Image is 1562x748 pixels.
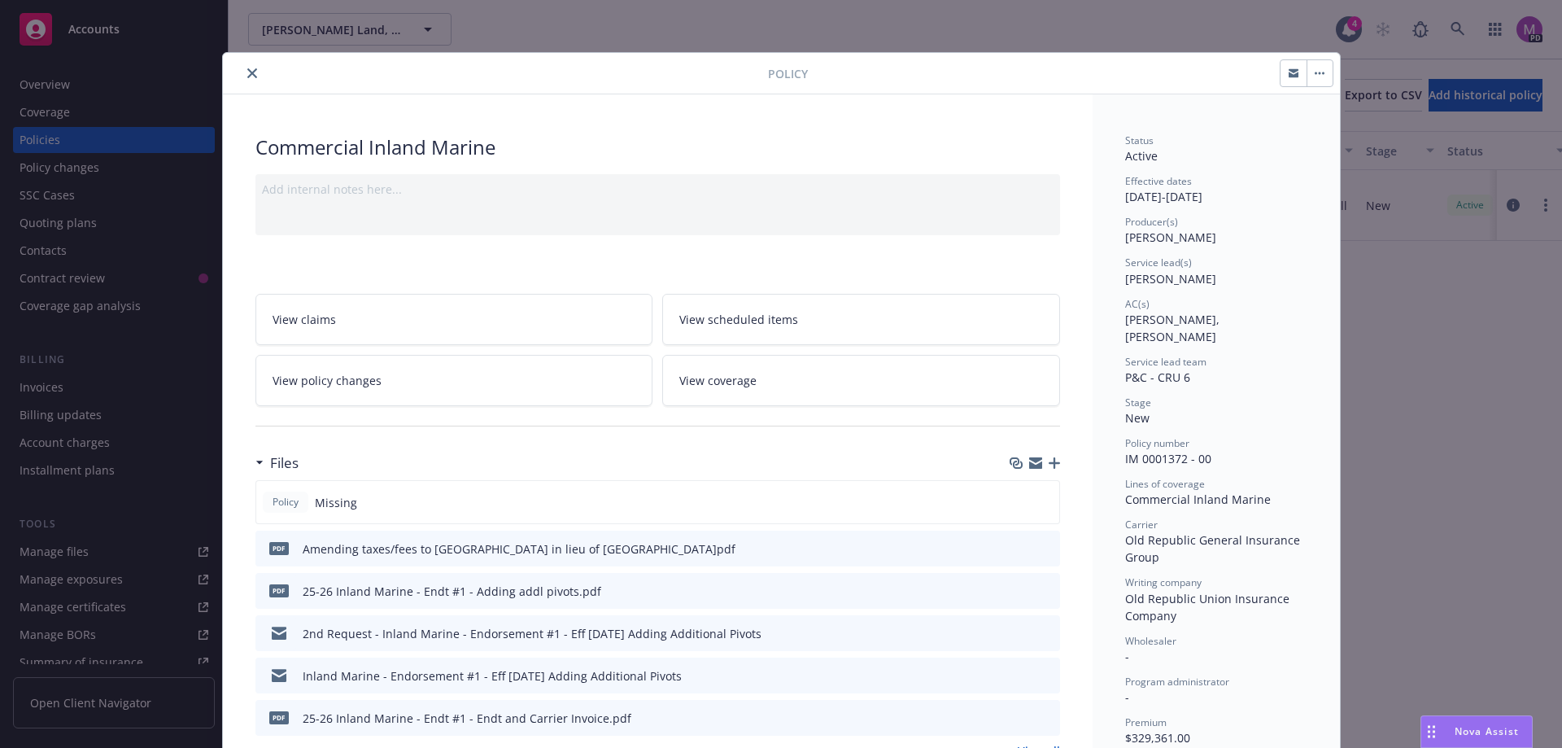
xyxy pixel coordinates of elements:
[1039,710,1054,727] button: preview file
[1125,532,1303,565] span: Old Republic General Insurance Group
[1125,355,1206,369] span: Service lead team
[1125,174,1192,188] span: Effective dates
[1039,540,1054,558] button: preview file
[1420,715,1533,748] button: Nova Assist
[1013,540,1026,558] button: download file
[255,133,1060,161] div: Commercial Inland Marine
[1125,133,1154,147] span: Status
[1125,297,1150,311] span: AC(s)
[1125,230,1216,245] span: [PERSON_NAME]
[273,372,382,389] span: View policy changes
[1125,675,1229,689] span: Program administrator
[1125,312,1223,344] span: [PERSON_NAME], [PERSON_NAME]
[303,667,682,685] div: Inland Marine - Endorsement #1 - Eff [DATE] Adding Additional Pivots
[1125,436,1189,450] span: Policy number
[303,540,735,558] div: Amending taxes/fees to [GEOGRAPHIC_DATA] in lieu of [GEOGRAPHIC_DATA]pdf
[1013,710,1026,727] button: download file
[679,372,757,389] span: View coverage
[1421,716,1442,747] div: Drag to move
[303,710,631,727] div: 25-26 Inland Marine - Endt #1 - Endt and Carrier Invoice.pdf
[262,181,1054,198] div: Add internal notes here...
[1455,724,1519,738] span: Nova Assist
[303,583,601,600] div: 25-26 Inland Marine - Endt #1 - Adding addl pivots.pdf
[1013,625,1026,642] button: download file
[1125,715,1167,729] span: Premium
[1125,271,1216,287] span: [PERSON_NAME]
[273,311,336,328] span: View claims
[1125,148,1158,164] span: Active
[255,294,653,345] a: View claims
[1125,215,1178,229] span: Producer(s)
[270,453,299,474] h3: Files
[1125,518,1158,531] span: Carrier
[269,495,302,510] span: Policy
[1013,667,1026,685] button: download file
[1125,396,1151,409] span: Stage
[662,355,1060,406] a: View coverage
[1125,492,1271,507] span: Commercial Inland Marine
[662,294,1060,345] a: View scheduled items
[269,584,289,597] span: pdf
[242,63,262,83] button: close
[1125,730,1190,746] span: $329,361.00
[315,494,357,511] span: Missing
[1125,689,1129,705] span: -
[1125,477,1205,491] span: Lines of coverage
[1125,591,1293,623] span: Old Republic Union Insurance Company
[768,65,808,82] span: Policy
[1125,370,1190,385] span: P&C - CRU 6
[1125,256,1192,269] span: Service lead(s)
[1125,575,1202,589] span: Writing company
[1125,174,1307,205] div: [DATE] - [DATE]
[679,311,798,328] span: View scheduled items
[269,542,289,554] span: pdf
[255,453,299,474] div: Files
[1125,649,1129,664] span: -
[303,625,761,642] div: 2nd Request - Inland Marine - Endorsement #1 - Eff [DATE] Adding Additional Pivots
[1125,634,1176,648] span: Wholesaler
[1125,410,1150,426] span: New
[1039,625,1054,642] button: preview file
[255,355,653,406] a: View policy changes
[1039,667,1054,685] button: preview file
[1125,451,1211,466] span: IM 0001372 - 00
[1013,583,1026,600] button: download file
[269,711,289,724] span: pdf
[1039,583,1054,600] button: preview file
